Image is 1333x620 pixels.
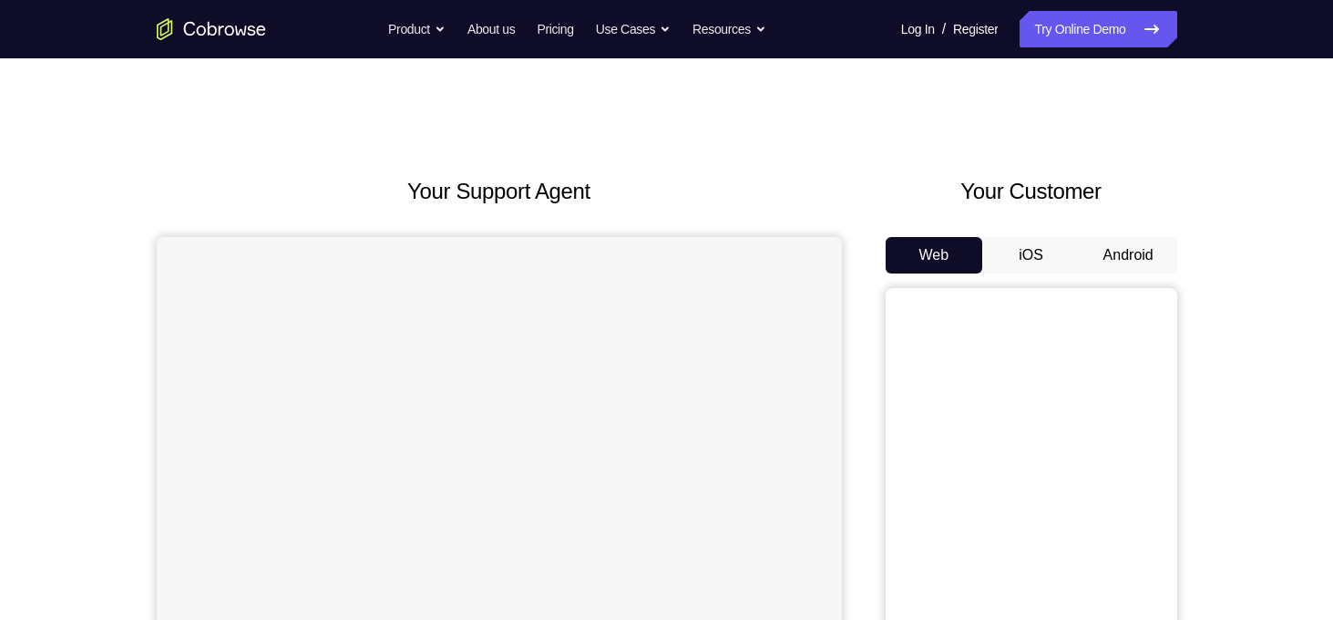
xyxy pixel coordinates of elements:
[596,11,671,47] button: Use Cases
[1020,11,1176,47] a: Try Online Demo
[388,11,446,47] button: Product
[157,18,266,40] a: Go to the home page
[901,11,935,47] a: Log In
[953,11,998,47] a: Register
[692,11,766,47] button: Resources
[886,237,983,274] button: Web
[942,18,946,40] span: /
[467,11,515,47] a: About us
[157,175,842,208] h2: Your Support Agent
[1080,237,1177,274] button: Android
[886,175,1177,208] h2: Your Customer
[537,11,573,47] a: Pricing
[982,237,1080,274] button: iOS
